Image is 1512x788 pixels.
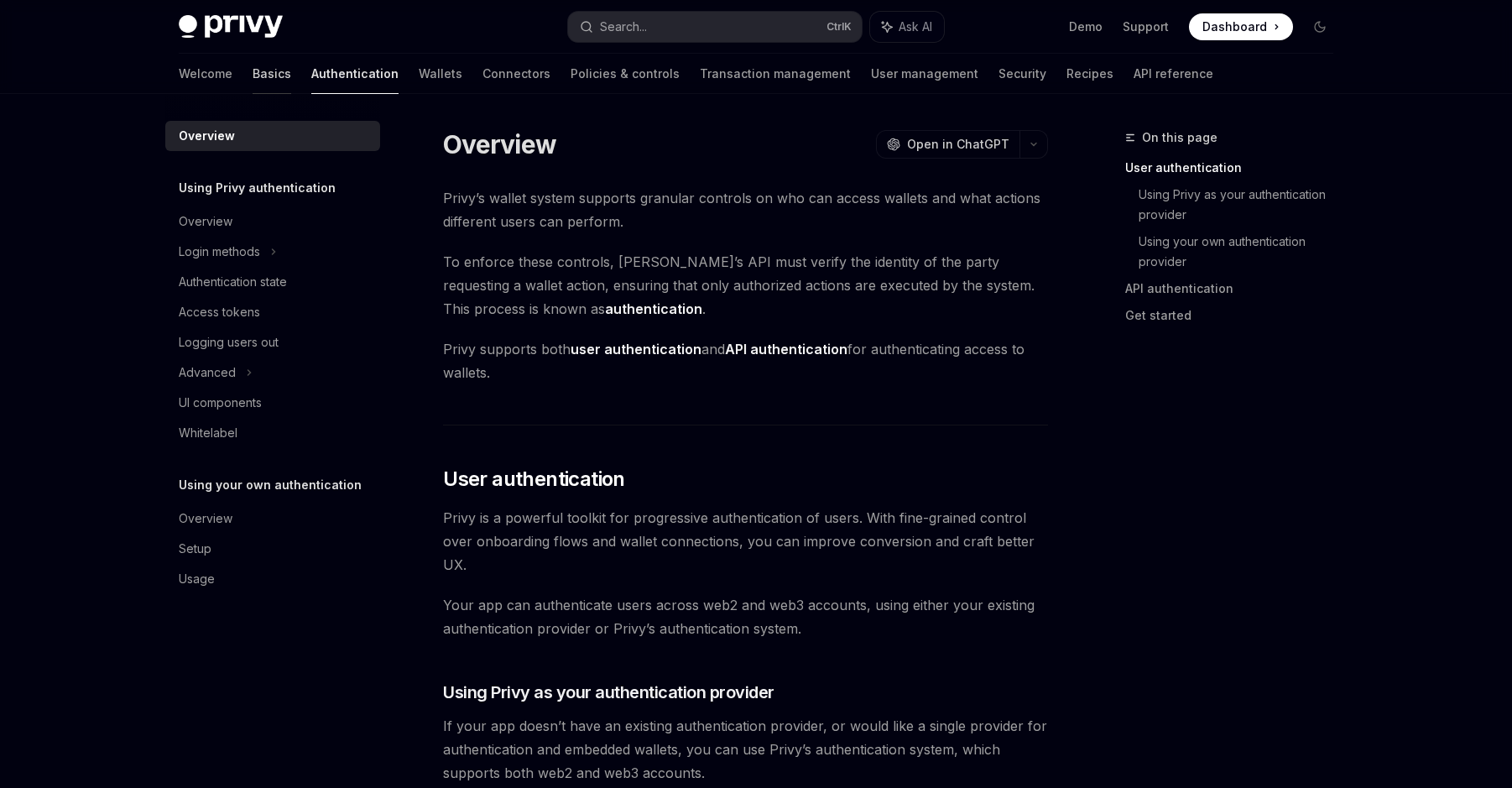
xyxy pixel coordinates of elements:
a: Setup [165,534,380,564]
h1: Overview [443,129,556,159]
span: Open in ChatGPT [907,136,1009,153]
span: Ask AI [899,18,932,35]
a: Recipes [1066,54,1113,94]
span: Using Privy as your authentication provider [443,681,774,704]
a: Demo [1069,18,1103,35]
a: Logging users out [165,327,380,357]
div: Authentication state [179,272,287,292]
div: Setup [179,539,211,559]
a: User authentication [1125,154,1347,181]
a: Security [998,54,1046,94]
a: Welcome [179,54,232,94]
a: Using Privy as your authentication provider [1139,181,1347,228]
span: Privy’s wallet system supports granular controls on who can access wallets and what actions diffe... [443,186,1048,233]
a: Get started [1125,302,1347,329]
div: Search... [600,17,647,37]
strong: API authentication [725,341,847,357]
div: Access tokens [179,302,260,322]
h5: Using Privy authentication [179,178,336,198]
a: Overview [165,504,380,534]
div: Whitelabel [179,423,237,443]
a: Support [1123,18,1169,35]
div: Logging users out [179,332,279,352]
a: Usage [165,564,380,594]
div: Login methods [179,242,260,262]
span: On this page [1142,128,1217,148]
div: Overview [179,509,232,529]
button: Ask AI [870,12,944,42]
button: Open in ChatGPT [876,130,1019,159]
span: To enforce these controls, [PERSON_NAME]’s API must verify the identity of the party requesting a... [443,250,1048,321]
span: Privy is a powerful toolkit for progressive authentication of users. With fine-grained control ov... [443,506,1048,577]
a: Transaction management [700,54,851,94]
div: Overview [179,126,235,146]
a: User management [871,54,978,94]
span: Your app can authenticate users across web2 and web3 accounts, using either your existing authent... [443,593,1048,640]
span: Privy supports both and for authenticating access to wallets. [443,337,1048,384]
a: Access tokens [165,297,380,327]
a: Dashboard [1189,13,1293,40]
a: Authentication [311,54,399,94]
a: Wallets [419,54,462,94]
a: Authentication state [165,267,380,297]
a: Whitelabel [165,418,380,448]
a: API reference [1134,54,1213,94]
div: UI components [179,393,262,413]
span: Dashboard [1202,18,1267,35]
span: Ctrl K [826,20,852,34]
h5: Using your own authentication [179,475,362,495]
div: Overview [179,211,232,232]
span: User authentication [443,466,625,493]
a: API authentication [1125,275,1347,302]
a: Policies & controls [571,54,680,94]
a: Using your own authentication provider [1139,228,1347,275]
button: Toggle dark mode [1306,13,1333,40]
a: UI components [165,388,380,418]
div: Advanced [179,363,236,383]
div: Usage [179,569,215,589]
img: dark logo [179,15,283,39]
a: Overview [165,121,380,151]
a: Connectors [482,54,550,94]
a: Basics [253,54,291,94]
strong: authentication [605,300,702,317]
a: Overview [165,206,380,237]
strong: user authentication [571,341,701,357]
button: Search...CtrlK [568,12,862,42]
span: If your app doesn’t have an existing authentication provider, or would like a single provider for... [443,714,1048,785]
